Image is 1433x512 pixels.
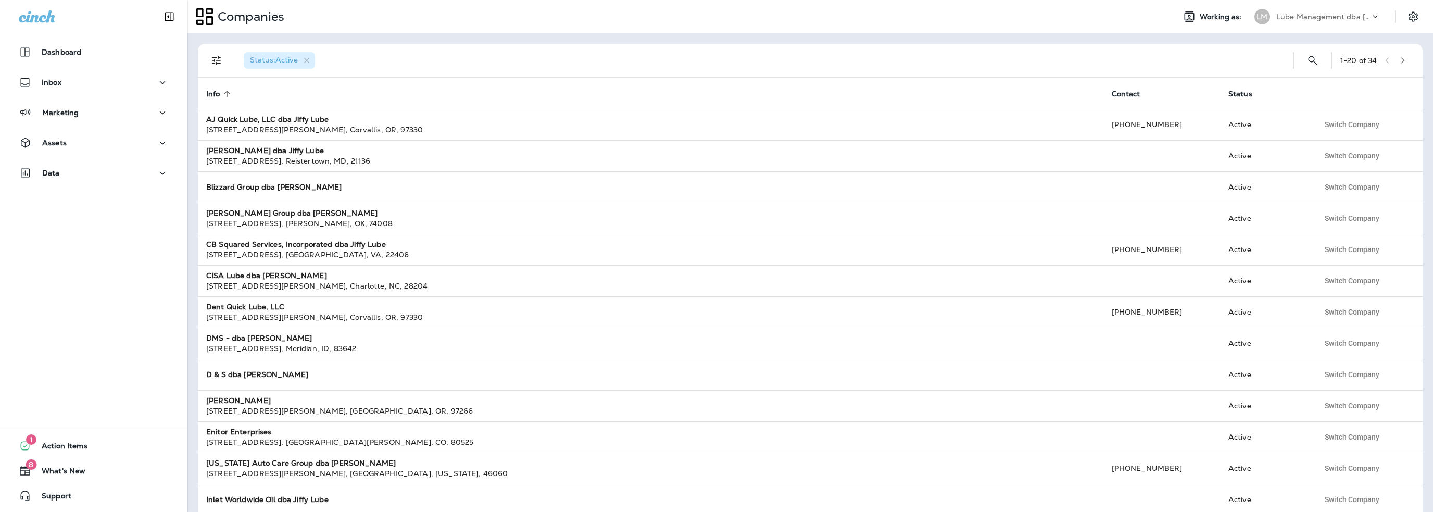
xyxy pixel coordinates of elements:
div: [STREET_ADDRESS] , [GEOGRAPHIC_DATA][PERSON_NAME] , CO , 80525 [206,437,1095,447]
p: Data [42,169,60,177]
span: Switch Company [1325,402,1379,409]
span: What's New [31,467,85,479]
div: [STREET_ADDRESS] , Meridian , ID , 83642 [206,343,1095,354]
span: Switch Company [1325,183,1379,191]
td: [PHONE_NUMBER] [1103,109,1220,140]
div: [STREET_ADDRESS][PERSON_NAME] , Corvallis , OR , 97330 [206,124,1095,135]
p: Inbox [42,78,61,86]
div: Status:Active [244,52,315,69]
td: Active [1220,328,1311,359]
td: Active [1220,140,1311,171]
span: Switch Company [1325,465,1379,472]
div: LM [1254,9,1270,24]
span: Switch Company [1325,277,1379,284]
span: Action Items [31,442,87,454]
strong: CISA Lube dba [PERSON_NAME] [206,271,327,280]
td: Active [1220,203,1311,234]
button: Inbox [10,72,177,93]
button: 8What's New [10,460,177,481]
div: [STREET_ADDRESS] , [GEOGRAPHIC_DATA] , VA , 22406 [206,249,1095,260]
button: Switch Company [1319,148,1385,164]
td: Active [1220,265,1311,296]
div: [STREET_ADDRESS][PERSON_NAME] , [GEOGRAPHIC_DATA] , [US_STATE] , 46060 [206,468,1095,479]
span: Switch Company [1325,246,1379,253]
span: Contact [1112,89,1154,98]
td: Active [1220,109,1311,140]
button: Switch Company [1319,335,1385,351]
button: Switch Company [1319,304,1385,320]
span: Status [1228,90,1252,98]
td: Active [1220,359,1311,390]
button: Filters [206,50,227,71]
button: Switch Company [1319,179,1385,195]
button: Switch Company [1319,242,1385,257]
td: Active [1220,453,1311,484]
span: Info [206,90,220,98]
strong: [PERSON_NAME] [206,396,271,405]
div: 1 - 20 of 34 [1340,56,1377,65]
span: Switch Company [1325,371,1379,378]
span: Info [206,89,234,98]
button: Switch Company [1319,429,1385,445]
div: [STREET_ADDRESS][PERSON_NAME] , [GEOGRAPHIC_DATA] , OR , 97266 [206,406,1095,416]
button: Dashboard [10,42,177,63]
p: Assets [42,139,67,147]
div: [STREET_ADDRESS][PERSON_NAME] , Charlotte , NC , 28204 [206,281,1095,291]
span: Switch Company [1325,215,1379,222]
button: Marketing [10,102,177,123]
td: [PHONE_NUMBER] [1103,296,1220,328]
button: Switch Company [1319,210,1385,226]
p: Dashboard [42,48,81,56]
strong: Enitor Enterprises [206,427,272,436]
strong: AJ Quick Lube, LLC dba Jiffy Lube [206,115,329,124]
div: [STREET_ADDRESS] , [PERSON_NAME] , OK , 74008 [206,218,1095,229]
p: Marketing [42,108,79,117]
button: Switch Company [1319,367,1385,382]
strong: [PERSON_NAME] Group dba [PERSON_NAME] [206,208,378,218]
td: [PHONE_NUMBER] [1103,453,1220,484]
strong: Inlet Worldwide Oil dba Jiffy Lube [206,495,329,504]
div: [STREET_ADDRESS][PERSON_NAME] , Corvallis , OR , 97330 [206,312,1095,322]
strong: [PERSON_NAME] dba Jiffy Lube [206,146,324,155]
button: Switch Company [1319,117,1385,132]
td: Active [1220,171,1311,203]
button: Switch Company [1319,460,1385,476]
span: Support [31,492,71,504]
span: Switch Company [1325,340,1379,347]
div: [STREET_ADDRESS] , Reistertown , MD , 21136 [206,156,1095,166]
span: Switch Company [1325,496,1379,503]
span: Switch Company [1325,152,1379,159]
strong: DMS - dba [PERSON_NAME] [206,333,312,343]
td: Active [1220,390,1311,421]
button: Settings [1404,7,1423,26]
button: Data [10,163,177,183]
strong: CB Squared Services, Incorporated dba Jiffy Lube [206,240,386,249]
span: Switch Company [1325,433,1379,441]
button: Search Companies [1302,50,1323,71]
span: Switch Company [1325,308,1379,316]
span: Switch Company [1325,121,1379,128]
button: Collapse Sidebar [155,6,184,27]
td: Active [1220,296,1311,328]
button: Support [10,485,177,506]
strong: Dent Quick Lube, LLC [206,302,284,311]
p: Lube Management dba [PERSON_NAME] [1276,13,1370,21]
strong: [US_STATE] Auto Care Group dba [PERSON_NAME] [206,458,396,468]
span: Contact [1112,90,1140,98]
p: Companies [213,9,284,24]
td: [PHONE_NUMBER] [1103,234,1220,265]
button: Assets [10,132,177,153]
span: 8 [26,459,36,470]
button: Switch Company [1319,398,1385,414]
button: Switch Company [1319,273,1385,289]
strong: D & S dba [PERSON_NAME] [206,370,308,379]
strong: Blizzard Group dba [PERSON_NAME] [206,182,342,192]
span: Status [1228,89,1266,98]
button: 1Action Items [10,435,177,456]
span: 1 [26,434,36,445]
button: Switch Company [1319,492,1385,507]
td: Active [1220,234,1311,265]
td: Active [1220,421,1311,453]
span: Status : Active [250,55,298,65]
span: Working as: [1200,13,1244,21]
